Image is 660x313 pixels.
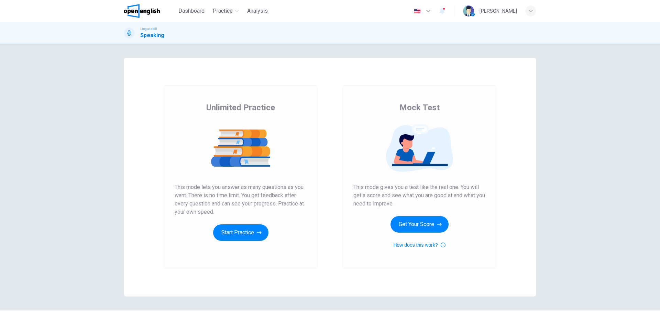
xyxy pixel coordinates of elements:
div: [PERSON_NAME] [480,7,517,15]
img: en [413,9,421,14]
button: Analysis [244,5,271,17]
button: Dashboard [176,5,207,17]
h1: Speaking [140,31,164,40]
img: OpenEnglish logo [124,4,160,18]
a: OpenEnglish logo [124,4,176,18]
img: Profile picture [463,5,474,16]
span: Unlimited Practice [206,102,275,113]
button: How does this work? [393,241,445,249]
span: Dashboard [178,7,205,15]
span: Linguaskill [140,26,157,31]
span: This mode lets you answer as many questions as you want. There is no time limit. You get feedback... [175,183,307,216]
span: Practice [213,7,233,15]
button: Get Your Score [390,216,449,233]
span: This mode gives you a test like the real one. You will get a score and see what you are good at a... [353,183,485,208]
span: Analysis [247,7,268,15]
button: Start Practice [213,224,268,241]
span: Mock Test [399,102,440,113]
button: Practice [210,5,242,17]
